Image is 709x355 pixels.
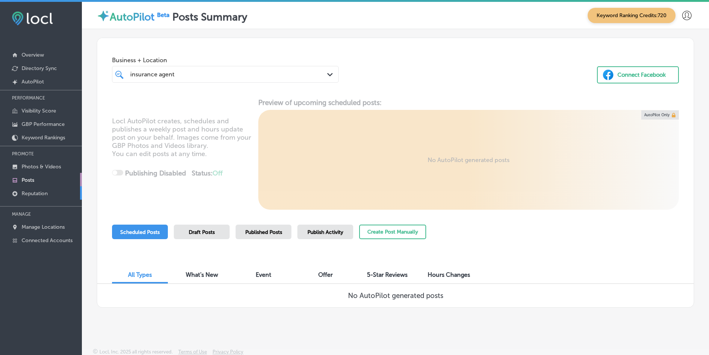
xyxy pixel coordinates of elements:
span: Hours Changes [428,271,470,278]
p: Reputation [22,190,48,197]
span: Event [256,271,271,278]
img: fda3e92497d09a02dc62c9cd864e3231.png [12,12,53,25]
span: Published Posts [245,229,282,235]
span: Keyword Ranking Credits: 720 [588,8,676,23]
button: Create Post Manually [359,225,426,239]
button: Connect Facebook [597,66,679,83]
p: GBP Performance [22,121,65,127]
span: What's New [186,271,218,278]
p: Keyword Rankings [22,134,65,141]
span: Publish Activity [307,229,343,235]
img: Beta [154,11,172,19]
p: AutoPilot [22,79,44,85]
p: Directory Sync [22,65,57,72]
p: Manage Locations [22,224,65,230]
p: Connected Accounts [22,237,73,244]
span: Scheduled Posts [120,229,160,235]
span: All Types [128,271,152,278]
span: Offer [318,271,333,278]
span: Business + Location [112,57,339,64]
img: autopilot-icon [97,9,110,22]
p: Posts [22,177,34,183]
p: Photos & Videos [22,164,61,170]
span: Draft Posts [189,229,215,235]
label: AutoPilot [110,11,154,23]
div: Connect Facebook [617,69,666,80]
p: Locl, Inc. 2025 all rights reserved. [99,349,173,355]
span: 5-Star Reviews [367,271,408,278]
p: Overview [22,52,44,58]
p: Visibility Score [22,108,56,114]
label: Posts Summary [172,11,247,23]
h3: No AutoPilot generated posts [348,291,443,300]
